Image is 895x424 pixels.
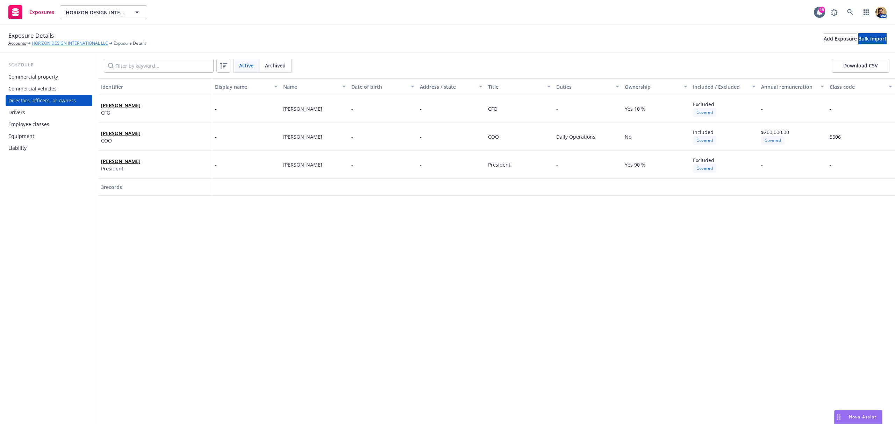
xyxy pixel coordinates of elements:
[215,161,217,168] span: -
[114,40,146,46] span: Exposure Details
[101,184,122,190] span: 3 records
[553,78,622,95] button: Duties
[693,157,714,163] span: Excluded
[693,164,716,173] div: Covered
[827,78,895,95] button: Class code
[8,142,27,154] div: Liability
[101,102,141,109] a: [PERSON_NAME]
[843,5,857,19] a: Search
[101,130,141,137] a: [PERSON_NAME]
[101,165,141,172] span: President
[98,78,212,95] button: Identifier
[761,136,785,145] div: Covered
[693,136,716,145] div: Covered
[761,83,816,90] div: Annual remuneration
[215,133,217,140] span: -
[824,33,857,44] button: Add Exposure
[6,142,92,154] a: Liability
[6,2,57,22] a: Exposures
[690,78,758,95] button: Included / Excluded
[693,129,714,136] span: Included
[6,71,92,82] a: Commercial property
[622,78,690,95] button: Ownership
[283,83,338,90] div: Name
[420,83,475,90] div: Address / state
[351,105,353,112] span: -
[8,83,57,94] div: Commercial vehicles
[556,133,595,140] span: Daily Operations
[834,410,882,424] button: Nova Assist
[351,133,353,140] span: -
[859,5,873,19] a: Switch app
[8,40,26,46] a: Accounts
[488,161,510,168] span: President
[6,107,92,118] a: Drivers
[488,83,543,90] div: Title
[8,131,34,142] div: Equipment
[827,5,841,19] a: Report a Bug
[8,119,49,130] div: Employee classes
[488,105,497,112] span: CFO
[761,105,763,112] span: -
[556,105,558,112] span: -
[849,414,876,420] span: Nova Assist
[693,101,714,108] span: Excluded
[8,95,76,106] div: Directors, officers, or owners
[420,105,422,112] span: -
[8,107,25,118] div: Drivers
[835,410,843,424] div: Drag to move
[693,108,716,117] div: Covered
[101,158,141,165] a: [PERSON_NAME]
[351,83,406,90] div: Date of birth
[6,95,92,106] a: Directors, officers, or owners
[60,5,147,19] button: HORIZON DESIGN INTERNATIONAL LLC
[830,105,831,112] span: -
[215,83,270,90] div: Display name
[761,161,763,168] span: -
[858,33,887,44] button: Bulk import
[858,34,887,44] div: Bulk import
[215,105,217,112] span: -
[351,161,353,168] span: -
[485,78,553,95] button: Title
[280,78,349,95] button: Name
[832,59,889,73] button: Download CSV
[29,9,54,15] span: Exposures
[693,83,748,90] div: Included / Excluded
[32,40,108,46] a: HORIZON DESIGN INTERNATIONAL LLC
[6,131,92,142] a: Equipment
[283,133,322,140] span: [PERSON_NAME]
[625,133,631,140] span: No
[101,83,209,90] div: Identifier
[625,105,645,112] span: Yes 10 %
[283,161,322,168] span: [PERSON_NAME]
[212,78,280,95] button: Display name
[417,78,485,95] button: Address / state
[349,78,417,95] button: Date of birth
[488,133,499,140] span: COO
[239,62,253,69] span: Active
[875,7,887,18] img: photo
[830,83,885,90] div: Class code
[556,161,558,168] span: -
[101,137,141,144] span: COO
[6,119,92,130] a: Employee classes
[556,83,611,90] div: Duties
[824,34,857,44] div: Add Exposure
[8,31,54,40] span: Exposure Details
[8,71,58,82] div: Commercial property
[420,133,422,140] span: -
[283,105,322,112] span: [PERSON_NAME]
[101,109,141,116] span: CFO
[420,161,422,168] span: -
[761,129,789,136] span: $200,000.00
[819,7,825,13] div: 19
[830,161,831,168] span: -
[6,83,92,94] a: Commercial vehicles
[104,59,214,73] input: Filter by keyword...
[66,9,126,16] span: HORIZON DESIGN INTERNATIONAL LLC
